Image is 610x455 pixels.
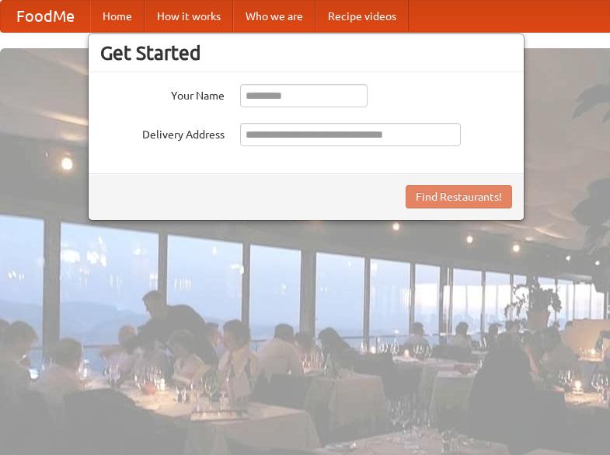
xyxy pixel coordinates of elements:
[1,1,90,32] a: FoodMe
[145,1,233,32] a: How it works
[100,41,512,65] h3: Get Started
[233,1,315,32] a: Who we are
[406,185,512,208] button: Find Restaurants!
[90,1,145,32] a: Home
[315,1,409,32] a: Recipe videos
[100,123,225,142] label: Delivery Address
[100,84,225,103] label: Your Name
